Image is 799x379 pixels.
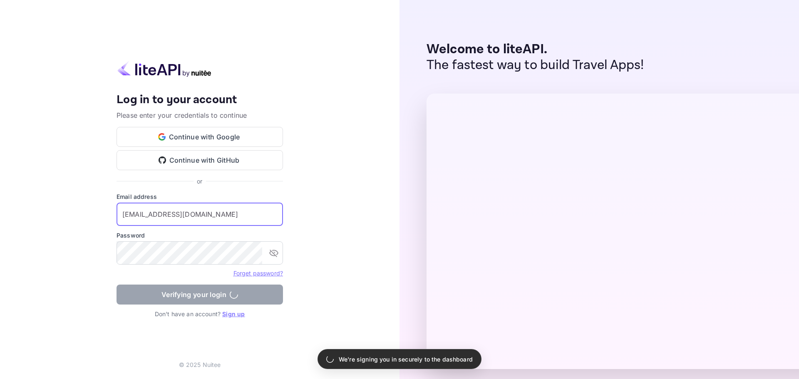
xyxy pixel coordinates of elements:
button: Continue with GitHub [117,150,283,170]
label: Password [117,231,283,240]
a: Forget password? [233,269,283,277]
p: © 2025 Nuitee [179,360,221,369]
p: The fastest way to build Travel Apps! [427,57,644,73]
button: Continue with Google [117,127,283,147]
p: Please enter your credentials to continue [117,110,283,120]
p: Welcome to liteAPI. [427,42,644,57]
p: or [197,177,202,186]
p: We're signing you in securely to the dashboard [339,355,473,364]
button: toggle password visibility [266,245,282,261]
input: Enter your email address [117,203,283,226]
h4: Log in to your account [117,93,283,107]
label: Email address [117,192,283,201]
a: Forget password? [233,270,283,277]
a: Sign up [222,310,245,317]
img: liteapi [117,61,212,77]
p: Don't have an account? [117,310,283,318]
